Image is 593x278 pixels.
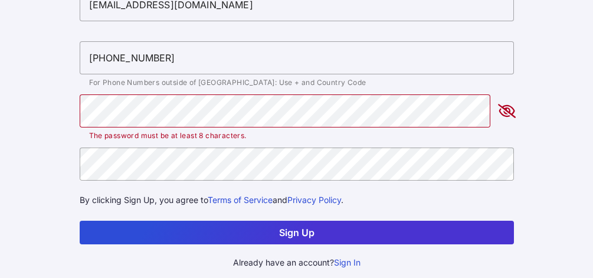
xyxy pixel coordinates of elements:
[287,195,341,205] a: Privacy Policy
[80,41,514,74] input: Phone Number
[80,194,514,207] div: By clicking Sign Up, you agree to and .
[500,104,514,118] i: appended action
[89,78,366,87] span: For Phone Numbers outside of [GEOGRAPHIC_DATA]: Use + and Country Code
[334,256,361,269] button: Sign In
[80,256,514,269] div: Already have an account?
[89,132,481,139] div: The password must be at least 8 characters.
[80,221,514,244] button: Sign Up
[208,195,273,205] a: Terms of Service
